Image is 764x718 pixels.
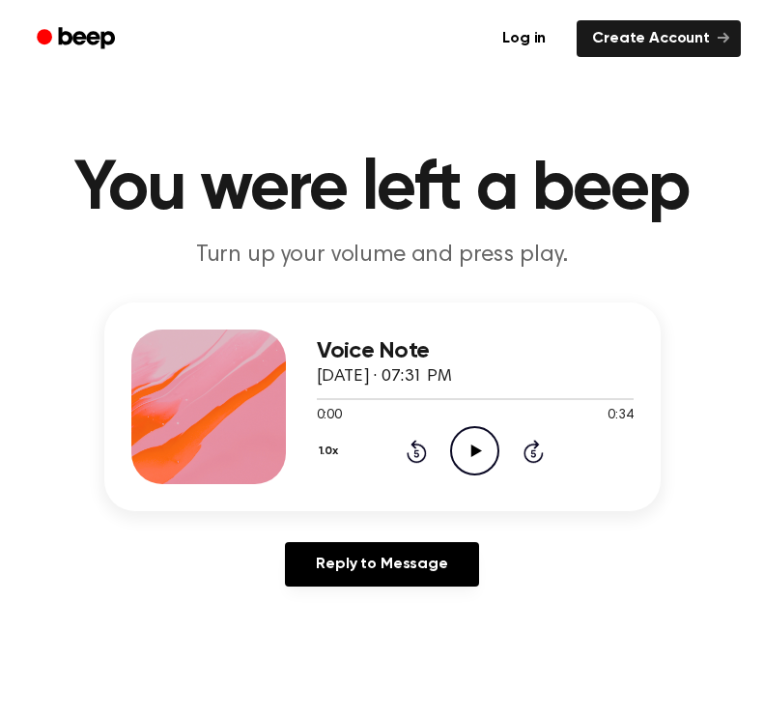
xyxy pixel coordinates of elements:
[23,20,132,58] a: Beep
[317,368,452,386] span: [DATE] · 07:31 PM
[285,542,478,587] a: Reply to Message
[317,338,634,364] h3: Voice Note
[483,16,565,61] a: Log in
[23,240,741,272] p: Turn up your volume and press play.
[577,20,741,57] a: Create Account
[23,155,741,224] h1: You were left a beep
[317,406,342,426] span: 0:00
[317,435,346,468] button: 1.0x
[608,406,633,426] span: 0:34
